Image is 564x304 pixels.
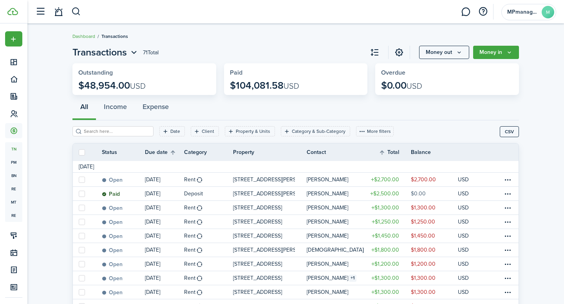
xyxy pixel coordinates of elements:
a: tn [5,142,22,156]
a: USD [458,173,479,186]
span: Transactions [72,45,127,59]
filter-tag: Open filter [191,126,219,136]
a: USD [458,243,479,257]
button: Open menu [5,31,22,46]
p: [DATE] [145,288,160,296]
p: [DATE] [145,246,160,254]
table-amount-description: $1,300.00 [411,204,436,212]
widget-stats-title: Outstanding [78,69,210,76]
table-profile-info-text: [PERSON_NAME] [307,289,348,295]
a: USD [458,257,479,271]
a: bn [5,169,22,182]
a: [STREET_ADDRESS][PERSON_NAME], LLC, Unit 184 [233,187,307,200]
button: More filters [356,126,394,136]
input: Search here... [82,128,151,135]
button: Open menu [473,46,519,59]
table-profile-info-text: [PERSON_NAME] [307,219,348,225]
span: MPmanagementpartners [507,9,539,15]
button: CSV [500,126,519,137]
th: Status [102,148,145,156]
p: USD [458,260,469,268]
table-amount-description: $1,200.00 [411,260,436,268]
p: [DATE] [145,260,160,268]
th: Contact [307,148,364,156]
table-info-title: Rent [184,274,195,282]
button: Transactions [72,45,139,59]
a: Dashboard [72,33,95,40]
a: [DEMOGRAPHIC_DATA][PERSON_NAME] [307,243,364,257]
filter-tag: Open filter [225,126,275,136]
a: re [5,182,22,195]
button: Open sidebar [33,4,48,19]
header-page-total: 71 Total [143,48,159,57]
table-amount-description: $1,300.00 [411,274,436,282]
a: [DATE] [145,243,184,257]
status: Open [102,290,123,296]
button: Money in [473,46,519,59]
p: [STREET_ADDRESS][PERSON_NAME], LLC, Unit 1 [233,246,295,254]
p: [DATE] [145,190,160,198]
a: Notifications [51,2,66,22]
a: $1,450.00 [364,229,411,243]
a: $1,300.00 [364,271,411,285]
table-info-title: Rent [184,260,195,268]
table-amount-description: $1,450.00 [411,232,435,240]
th: Property [233,148,307,156]
status: Paid [102,191,120,197]
p: USD [458,288,469,296]
status: Open [102,219,123,225]
a: [DATE] [145,285,184,299]
span: USD [284,80,299,92]
table-profile-info-text: [PERSON_NAME] [307,205,348,211]
a: re [5,209,22,222]
a: Open [102,257,145,271]
a: Rent [184,243,233,257]
table-amount-title: $1,200.00 [371,260,399,268]
button: Income [96,97,135,120]
span: USD [407,80,422,92]
a: $1,300.00 [411,201,458,215]
button: Open menu [72,45,139,59]
table-info-title: Rent [184,288,195,296]
status: Open [102,275,123,282]
a: Rent [184,229,233,243]
a: $0.00 [411,187,458,200]
a: Rent [184,257,233,271]
a: USD [458,285,479,299]
a: $2,700.00 [411,173,458,186]
a: $1,450.00 [411,229,458,243]
a: $1,200.00 [411,257,458,271]
table-info-title: Rent [184,204,195,212]
span: pm [5,156,22,169]
a: Open [102,285,145,299]
filter-tag-label: Date [170,128,180,135]
a: [DATE] [145,229,184,243]
a: [DATE] [145,215,184,229]
a: Paid [102,187,145,200]
p: USD [458,190,469,198]
table-amount-title: $1,300.00 [371,274,399,282]
table-amount-title: $1,800.00 [371,246,399,254]
button: Open menu [419,46,469,59]
p: [STREET_ADDRESS] [233,204,282,212]
table-info-title: Rent [184,246,195,254]
a: Deposit [184,187,233,200]
p: $48,954.00 [78,80,146,91]
th: Balance [411,148,458,156]
a: USD [458,229,479,243]
table-profile-info-text: [PERSON_NAME] [307,177,348,183]
a: Rent [184,215,233,229]
button: Expense [135,97,177,120]
a: Open [102,243,145,257]
status: Open [102,177,123,183]
table-info-title: Rent [184,218,195,226]
status: Open [102,247,123,254]
a: Rent [184,201,233,215]
a: [PERSON_NAME]1 [307,271,364,285]
span: USD [130,80,146,92]
a: USD [458,215,479,229]
a: $1,200.00 [364,257,411,271]
status: Open [102,205,123,211]
p: [STREET_ADDRESS][PERSON_NAME], LLC, Unit 184 [233,175,295,184]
